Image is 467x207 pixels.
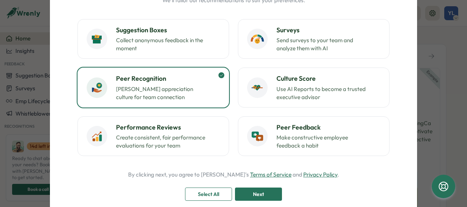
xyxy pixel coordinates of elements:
[276,123,380,132] h3: Peer Feedback
[253,188,264,200] span: Next
[116,85,208,101] p: [PERSON_NAME] appreciation culture for team connection
[276,25,380,35] h3: Surveys
[128,171,339,179] p: By clicking next, you agree to [PERSON_NAME]'s and .
[185,188,232,201] button: Select All
[77,19,229,59] button: Suggestion BoxesCollect anonymous feedback in the moment
[116,36,208,52] p: Collect anonymous feedback in the moment
[116,134,208,150] p: Create consistent, fair performance evaluations for your team
[303,171,337,178] a: Privacy Policy
[276,74,380,83] h3: Culture Score
[276,134,368,150] p: Make constructive employee feedback a habit
[250,171,292,178] a: Terms of Service
[116,123,220,132] h3: Performance Reviews
[198,188,219,200] span: Select All
[238,116,390,156] button: Peer FeedbackMake constructive employee feedback a habit
[116,25,220,35] h3: Suggestion Boxes
[116,74,220,83] h3: Peer Recognition
[238,68,390,107] button: Culture ScoreUse AI Reports to become a trusted executive advisor
[77,68,229,107] button: Peer Recognition[PERSON_NAME] appreciation culture for team connection
[276,85,368,101] p: Use AI Reports to become a trusted executive advisor
[235,188,282,201] button: Next
[77,116,229,156] button: Performance ReviewsCreate consistent, fair performance evaluations for your team
[276,36,368,52] p: Send surveys to your team and analyze them with AI
[238,19,390,59] button: SurveysSend surveys to your team and analyze them with AI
